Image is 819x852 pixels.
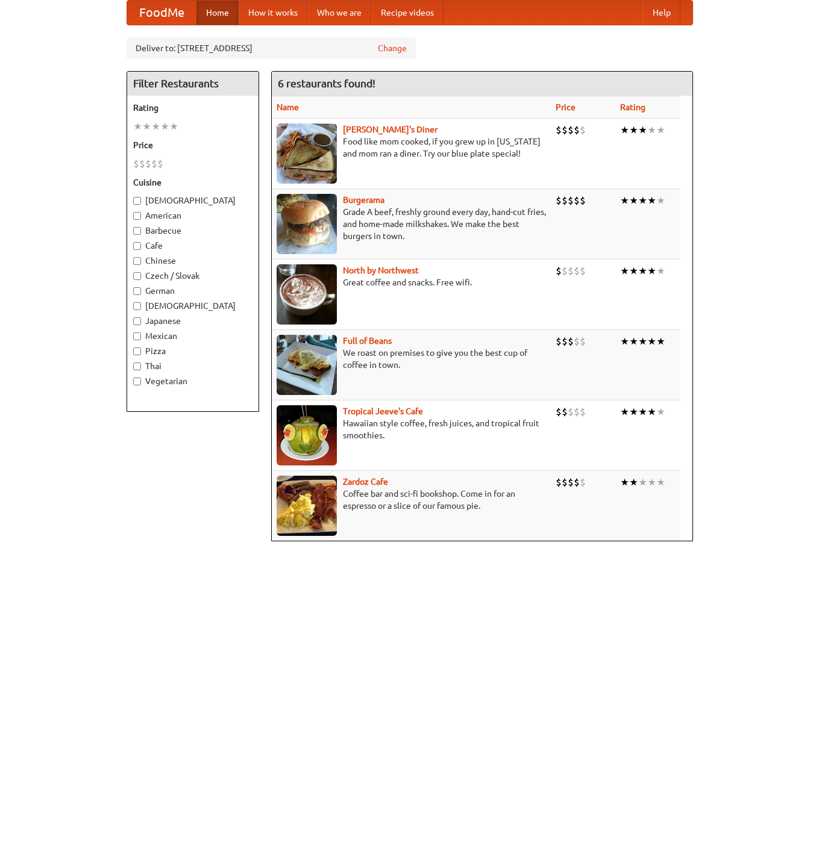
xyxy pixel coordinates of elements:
[277,488,546,512] p: Coffee bar and sci-fi bookshop. Come in for an espresso or a slice of our famous pie.
[574,194,580,207] li: $
[580,123,586,137] li: $
[133,120,142,133] li: ★
[568,264,574,278] li: $
[343,477,388,487] b: Zardoz Cafe
[343,195,384,205] b: Burgerama
[127,1,196,25] a: FoodMe
[277,206,546,242] p: Grade A beef, freshly ground every day, hand-cut fries, and home-made milkshakes. We make the bes...
[133,362,141,370] input: Thai
[133,330,253,342] label: Mexican
[239,1,307,25] a: How it works
[620,123,629,137] li: ★
[133,378,141,385] input: Vegetarian
[133,272,141,280] input: Czech / Slovak
[629,335,638,348] li: ★
[157,157,163,170] li: $
[647,194,656,207] li: ★
[277,102,299,112] a: Name
[133,270,253,282] label: Czech / Slovak
[556,264,562,278] li: $
[556,123,562,137] li: $
[343,125,438,134] a: [PERSON_NAME]'s Diner
[169,120,178,133] li: ★
[638,335,647,348] li: ★
[620,102,645,112] a: Rating
[656,264,665,278] li: ★
[139,157,145,170] li: $
[343,266,419,275] a: North by Northwest
[656,123,665,137] li: ★
[133,139,253,151] h5: Price
[574,123,580,137] li: $
[568,335,574,348] li: $
[620,335,629,348] li: ★
[133,302,141,310] input: [DEMOGRAPHIC_DATA]
[580,476,586,489] li: $
[562,123,568,137] li: $
[574,405,580,418] li: $
[133,315,253,327] label: Japanese
[647,476,656,489] li: ★
[133,225,253,237] label: Barbecue
[133,347,141,355] input: Pizza
[647,264,656,278] li: ★
[656,476,665,489] li: ★
[277,476,337,536] img: zardoz.jpg
[656,335,665,348] li: ★
[629,476,638,489] li: ★
[307,1,371,25] a: Who we are
[620,264,629,278] li: ★
[620,405,629,418] li: ★
[629,194,638,207] li: ★
[568,476,574,489] li: $
[133,242,141,250] input: Cafe
[629,123,638,137] li: ★
[142,120,151,133] li: ★
[133,102,253,114] h5: Rating
[133,300,253,312] label: [DEMOGRAPHIC_DATA]
[277,123,337,184] img: sallys.jpg
[556,405,562,418] li: $
[133,287,141,295] input: German
[562,335,568,348] li: $
[371,1,444,25] a: Recipe videos
[638,476,647,489] li: ★
[151,120,160,133] li: ★
[145,157,151,170] li: $
[278,78,375,89] ng-pluralize: 6 restaurants found!
[133,194,253,207] label: [DEMOGRAPHIC_DATA]
[629,264,638,278] li: ★
[556,476,562,489] li: $
[638,194,647,207] li: ★
[629,405,638,418] li: ★
[133,255,253,267] label: Chinese
[580,264,586,278] li: $
[133,176,253,188] h5: Cuisine
[133,210,253,222] label: American
[133,332,141,340] input: Mexican
[343,406,423,416] b: Tropical Jeeve's Cafe
[133,240,253,252] label: Cafe
[160,120,169,133] li: ★
[643,1,680,25] a: Help
[568,123,574,137] li: $
[574,476,580,489] li: $
[556,335,562,348] li: $
[127,37,416,59] div: Deliver to: [STREET_ADDRESS]
[562,194,568,207] li: $
[343,336,392,346] b: Full of Beans
[656,194,665,207] li: ★
[133,285,253,297] label: German
[133,227,141,235] input: Barbecue
[133,197,141,205] input: [DEMOGRAPHIC_DATA]
[647,335,656,348] li: ★
[133,257,141,265] input: Chinese
[277,264,337,325] img: north.jpg
[277,347,546,371] p: We roast on premises to give you the best cup of coffee in town.
[277,405,337,465] img: jeeves.jpg
[277,194,337,254] img: burgerama.jpg
[580,405,586,418] li: $
[378,42,407,54] a: Change
[656,405,665,418] li: ★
